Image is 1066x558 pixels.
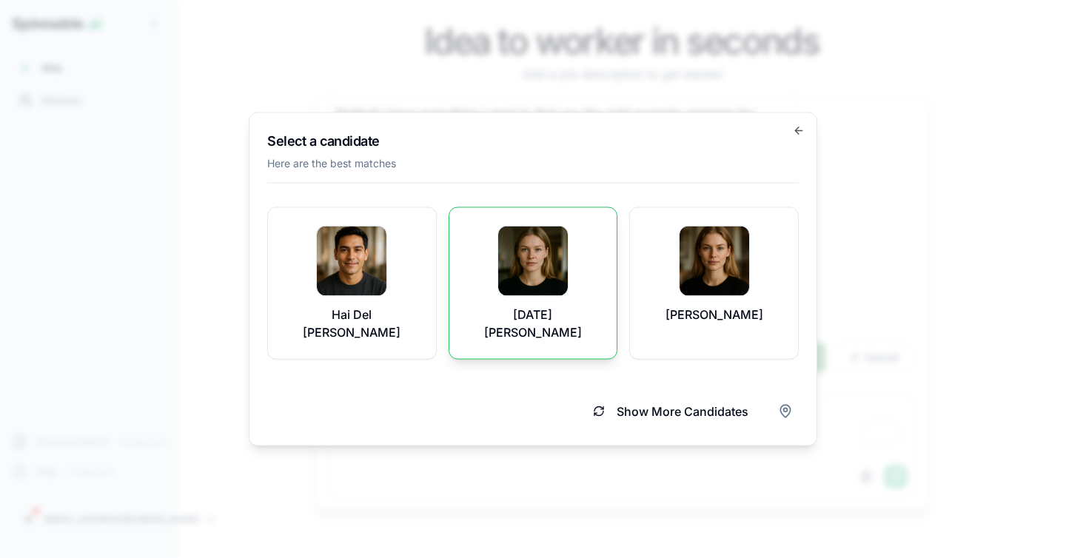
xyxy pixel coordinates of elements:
button: Filter by region [772,398,799,425]
p: Here are the best matches [267,156,799,171]
img: Hai Del Rosario [317,226,386,296]
img: Kira Silva [680,226,749,296]
button: Show More Candidates [575,395,766,428]
p: [PERSON_NAME] [666,306,763,323]
h2: Select a candidate [267,131,799,152]
p: Hai Del [PERSON_NAME] [286,306,418,341]
p: [DATE][PERSON_NAME] [467,306,600,341]
img: Lucia Perez [498,226,568,296]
